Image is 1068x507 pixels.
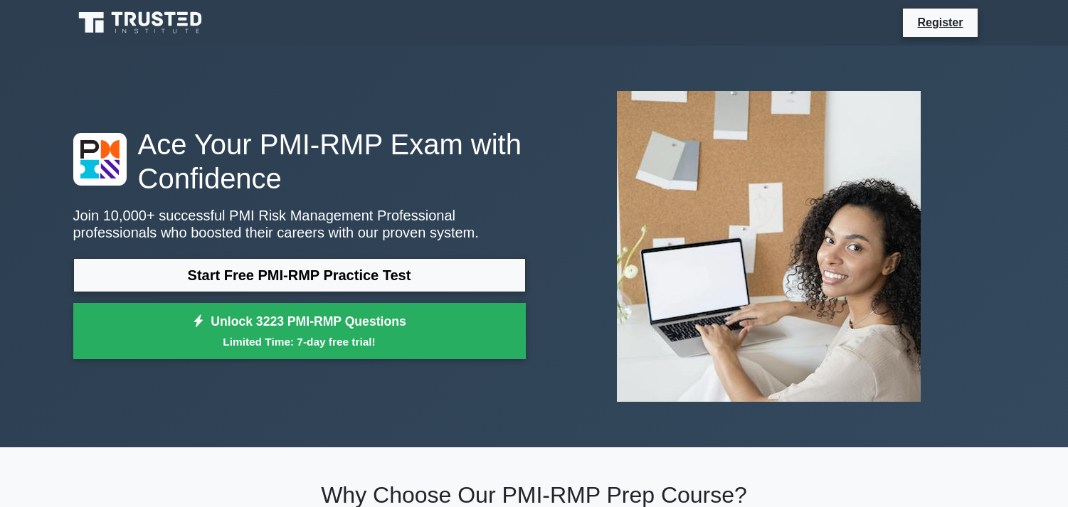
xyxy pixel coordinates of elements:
a: Register [909,14,971,31]
a: Unlock 3223 PMI-RMP QuestionsLimited Time: 7-day free trial! [73,303,526,360]
p: Join 10,000+ successful PMI Risk Management Professional professionals who boosted their careers ... [73,207,526,241]
a: Start Free PMI-RMP Practice Test [73,258,526,292]
h1: Ace Your PMI-RMP Exam with Confidence [73,127,526,196]
small: Limited Time: 7-day free trial! [91,333,508,350]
